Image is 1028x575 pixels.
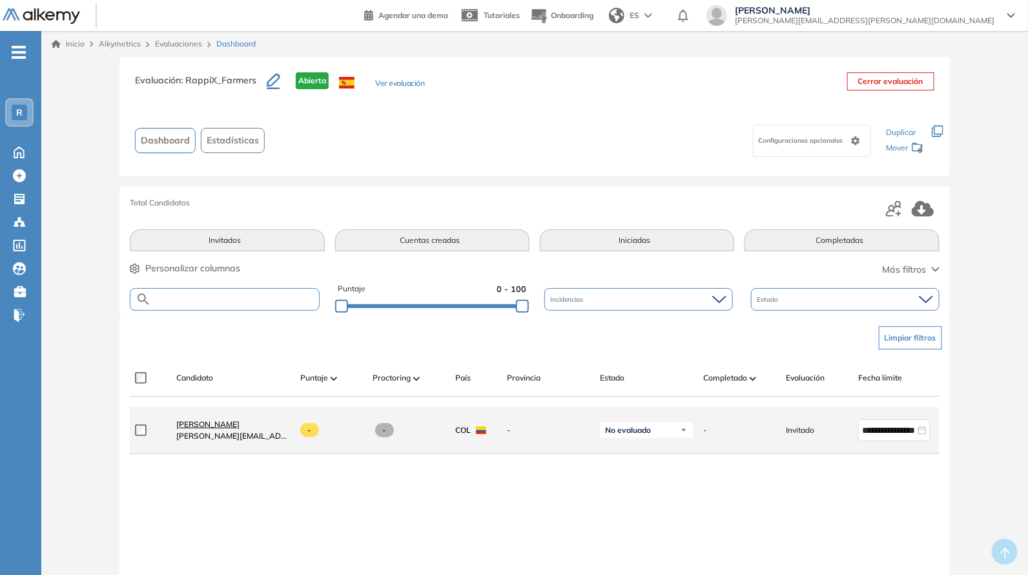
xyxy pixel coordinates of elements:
button: Onboarding [530,2,593,30]
div: Estado [751,288,940,311]
button: Estadísticas [201,128,265,153]
span: [PERSON_NAME][EMAIL_ADDRESS][DOMAIN_NAME] [176,430,290,442]
img: [missing "en.ARROW_ALT" translation] [750,377,756,381]
button: Más filtros [883,263,940,277]
span: Total Candidatos [130,197,190,209]
span: País [455,372,471,384]
h3: Evaluación [135,72,267,99]
span: [PERSON_NAME] [735,5,994,16]
span: R [16,107,23,118]
span: Fecha límite [858,372,902,384]
span: [PERSON_NAME][EMAIL_ADDRESS][PERSON_NAME][DOMAIN_NAME] [735,16,994,26]
span: Agendar una demo [378,10,448,20]
span: Evaluación [786,372,825,384]
span: Completado [703,372,747,384]
span: Personalizar columnas [145,262,240,275]
button: Completadas [745,229,939,251]
button: Ver evaluación [375,78,424,91]
span: Configuraciones opcionales [759,136,846,145]
button: Cerrar evaluación [847,72,934,90]
span: Estado [600,372,624,384]
span: [PERSON_NAME] [176,419,240,429]
img: [missing "en.ARROW_ALT" translation] [413,377,420,381]
span: Estado [757,295,781,304]
button: Iniciadas [540,229,734,251]
span: Proctoring [373,372,411,384]
span: : RappiX_Farmers [181,74,256,86]
button: Limpiar filtros [879,326,942,350]
img: Logo [3,8,80,25]
span: Más filtros [883,263,927,277]
div: Configuraciones opcionales [753,125,871,157]
button: Personalizar columnas [130,262,240,275]
span: Abierta [296,72,329,89]
span: Invitado [786,424,814,436]
span: Onboarding [551,10,593,20]
span: Provincia [507,372,540,384]
img: world [609,8,624,23]
a: Evaluaciones [155,39,202,48]
div: Incidencias [544,288,733,311]
button: Invitados [130,229,324,251]
span: - [507,424,590,436]
span: COL [455,424,471,436]
span: 0 - 100 [497,283,526,295]
img: ESP [339,77,355,89]
span: Puntaje [300,372,328,384]
img: COL [476,426,486,434]
img: Ícono de flecha [680,426,688,434]
span: - [703,424,706,436]
span: Estadísticas [207,134,259,147]
a: Agendar una demo [364,6,448,22]
a: Inicio [52,38,85,50]
span: ES [630,10,639,21]
i: - [12,51,26,54]
span: Candidato [176,372,213,384]
span: No evaluado [605,425,651,435]
button: Cuentas creadas [335,229,529,251]
img: arrow [644,13,652,18]
span: Tutoriales [484,10,520,20]
img: [missing "en.ARROW_ALT" translation] [331,377,337,381]
span: Alkymetrics [99,39,141,48]
span: Dashboard [141,134,190,147]
a: [PERSON_NAME] [176,419,290,430]
button: Dashboard [135,128,196,153]
img: SEARCH_ALT [136,291,151,308]
span: Incidencias [551,295,586,304]
span: - [375,423,394,437]
div: Mover [887,137,924,161]
span: Puntaje [338,283,365,295]
span: - [300,423,319,437]
span: Dashboard [216,38,256,50]
span: Duplicar [887,127,916,137]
